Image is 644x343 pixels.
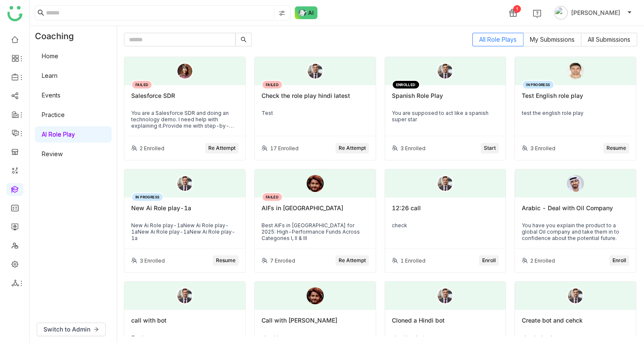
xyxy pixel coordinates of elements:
span: Resume [216,257,236,265]
span: Re Attempt [208,144,236,152]
div: Test English role play [522,92,629,106]
span: Enroll [612,257,626,265]
div: FAILED [262,192,283,202]
div: 2 Enrolled [530,257,555,264]
div: Test [262,110,369,116]
div: AIFs in [GEOGRAPHIC_DATA] [262,204,369,219]
div: call with bot [131,317,239,331]
a: AI Role Play [42,131,75,138]
div: You are supposed to act like a spanish super star [392,110,499,123]
span: My Submissions [530,36,575,43]
div: check [392,222,499,229]
img: female-person.png [176,63,193,80]
span: All Role Plays [479,36,517,43]
button: Re Attempt [336,143,369,153]
button: Start [481,143,499,153]
div: Coaching [30,26,86,46]
div: Call with [PERSON_NAME] [262,317,369,331]
div: New Ai Role play-1a [131,204,239,219]
button: Enroll [609,255,629,266]
div: IN PROGRESS [131,192,164,202]
div: 12:26 call [392,204,499,219]
div: Check the role play hindi latest [262,92,369,106]
button: Resume [213,255,239,266]
div: check check [522,334,629,341]
span: Re Attempt [339,144,366,152]
div: 3 Enrolled [530,145,555,151]
div: Testing [131,334,239,341]
img: avatar [554,6,568,20]
span: All Submissions [588,36,630,43]
img: help.svg [533,9,541,18]
span: Re Attempt [339,257,366,265]
span: Resume [607,144,626,152]
span: Switch to Admin [43,325,90,334]
div: New Ai Role play-1aNew Ai Role play-1aNew Ai Role play-1aNew Ai Role play-1a [131,222,239,241]
div: Salesforce SDR [131,92,239,106]
img: male-person.png [437,63,454,80]
div: 17 Enrolled [270,145,299,151]
div: You have you explain the product to a global Oil company and take them in to confidence about the... [522,222,629,241]
button: [PERSON_NAME] [552,6,634,20]
a: Review [42,150,63,157]
span: [PERSON_NAME] [571,8,620,17]
div: 3 Enrolled [140,257,165,264]
button: Re Attempt [205,143,239,153]
button: Re Attempt [336,255,369,266]
img: male-person.png [437,175,454,192]
img: male-person.png [176,175,193,192]
img: male-person.png [176,287,193,304]
img: 6891e6b463e656570aba9a5a [307,287,324,304]
a: Practice [42,111,65,118]
img: male-person.png [567,287,584,304]
img: 689c4d09a2c09d0bea1c05ba [567,175,584,192]
img: male-person.png [437,287,454,304]
button: Switch to Admin [37,323,106,336]
span: Enroll [482,257,496,265]
div: test the english role play [522,110,629,116]
div: checking bot [392,334,499,341]
img: 68930212d8d78f14571aeecf [567,63,584,80]
div: checking [262,334,369,341]
img: male-person.png [307,63,324,80]
div: FAILED [262,80,283,89]
img: 6891e6b463e656570aba9a5a [307,175,324,192]
div: Create bot and cehck [522,317,629,331]
div: 1 [513,5,521,13]
div: Spanish Role Play [392,92,499,106]
img: ask-buddy-normal.svg [295,6,318,19]
a: Learn [42,72,57,79]
div: 7 Enrolled [270,257,295,264]
img: search-type.svg [279,10,285,17]
button: Enroll [479,255,499,266]
a: Home [42,52,58,60]
span: Start [484,144,496,152]
button: Resume [604,143,629,153]
div: You are a Salesforce SDR and doing an technology demo. I need help with explaining it.Provide me ... [131,110,239,129]
div: FAILED [131,80,152,89]
div: Arabic - Deal with Oil Company [522,204,629,219]
a: Events [42,91,60,99]
div: Best AIFs in [GEOGRAPHIC_DATA] for 2025: High-Performance Funds Across Categories I, II & III [262,222,369,241]
img: logo [7,6,23,21]
div: 2 Enrolled [140,145,164,151]
div: Cloned a Hindi bot [392,317,499,331]
div: ENROLLED [392,80,420,89]
div: 1 Enrolled [400,257,425,264]
div: 3 Enrolled [400,145,425,151]
div: IN PROGRESS [522,80,554,89]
